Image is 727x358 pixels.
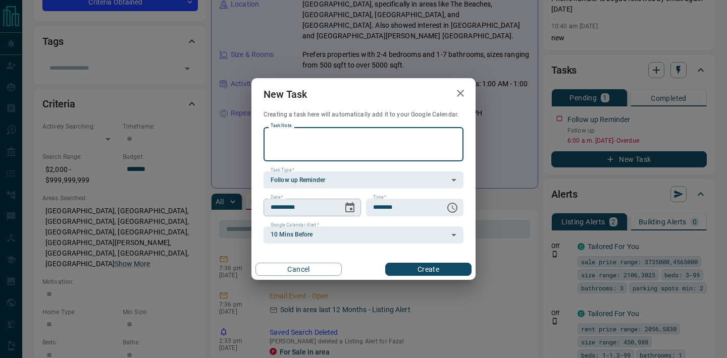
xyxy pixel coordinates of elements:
[373,194,386,201] label: Time
[255,263,342,276] button: Cancel
[264,110,463,119] p: Creating a task here will automatically add it to your Google Calendar.
[264,171,463,189] div: Follow up Reminder
[271,123,291,129] label: Task Note
[264,226,463,244] div: 10 Mins Before
[251,78,319,110] h2: New Task
[271,167,294,173] label: Task Type
[340,198,360,218] button: Choose date, selected date is Sep 14, 2025
[271,222,319,228] label: Google Calendar Alert
[385,263,472,276] button: Create
[271,194,283,201] label: Date
[442,198,462,218] button: Choose time, selected time is 6:00 AM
